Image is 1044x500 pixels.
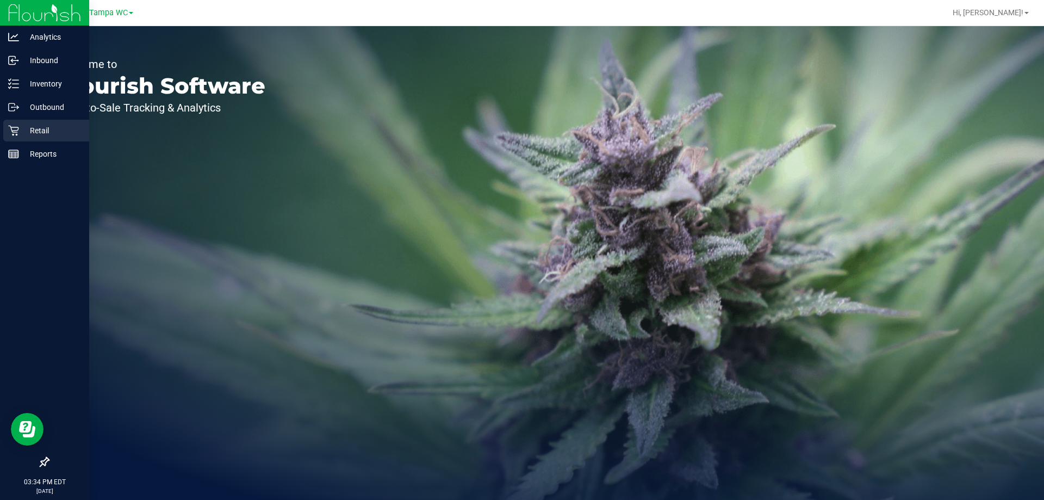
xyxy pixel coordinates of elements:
[11,413,43,446] iframe: Resource center
[5,487,84,495] p: [DATE]
[5,477,84,487] p: 03:34 PM EDT
[19,101,84,114] p: Outbound
[953,8,1023,17] span: Hi, [PERSON_NAME]!
[89,8,128,17] span: Tampa WC
[8,102,19,113] inline-svg: Outbound
[19,147,84,161] p: Reports
[59,102,265,113] p: Seed-to-Sale Tracking & Analytics
[8,78,19,89] inline-svg: Inventory
[19,77,84,90] p: Inventory
[59,75,265,97] p: Flourish Software
[19,124,84,137] p: Retail
[19,54,84,67] p: Inbound
[8,125,19,136] inline-svg: Retail
[8,149,19,159] inline-svg: Reports
[59,59,265,70] p: Welcome to
[8,55,19,66] inline-svg: Inbound
[8,32,19,42] inline-svg: Analytics
[19,30,84,44] p: Analytics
